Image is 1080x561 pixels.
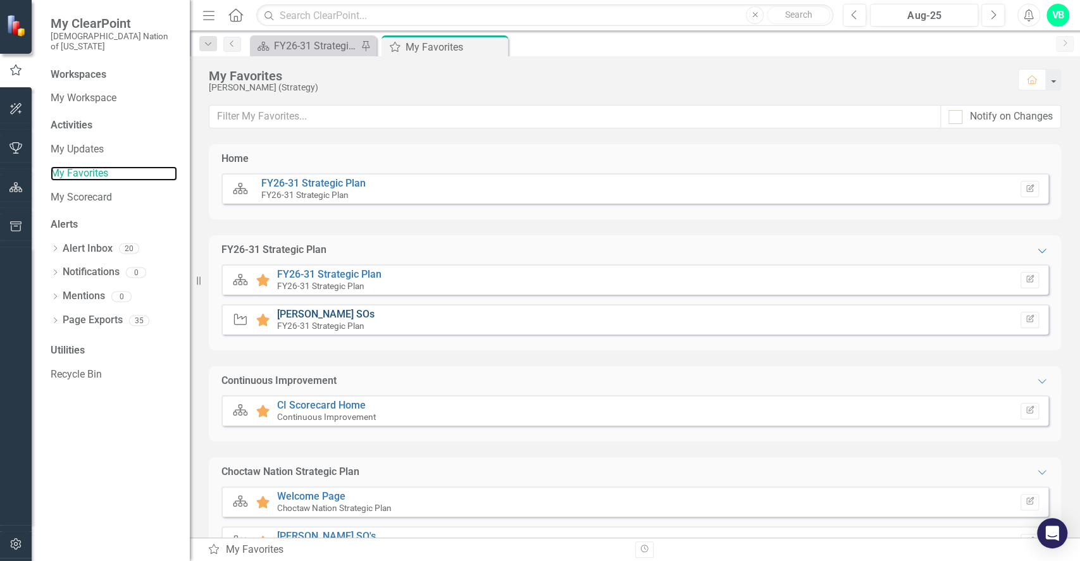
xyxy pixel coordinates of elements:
img: ClearPoint Strategy [6,14,28,36]
a: My Favorites [51,166,177,181]
a: FY26-31 Strategic Plan [261,177,366,189]
div: Utilities [51,343,177,358]
div: Home [221,152,249,166]
button: VB [1046,4,1069,27]
a: Recycle Bin [51,367,177,382]
div: FY26-31 Strategic Plan [221,243,326,257]
div: Activities [51,118,177,133]
button: Search [767,6,830,24]
a: [PERSON_NAME] SO's [277,530,376,542]
div: 0 [111,291,132,302]
button: Set Home Page [1021,181,1039,197]
a: CI Scorecard Home [277,399,366,411]
input: Filter My Favorites... [209,105,941,128]
div: My Favorites [406,39,505,55]
a: Notifications [63,265,120,280]
input: Search ClearPoint... [256,4,833,27]
div: 20 [119,244,139,254]
a: My Scorecard [51,190,177,205]
div: My Favorites [208,543,625,557]
div: Choctaw Nation Strategic Plan [221,465,359,479]
small: FY26-31 Strategic Plan [261,190,349,200]
small: [DEMOGRAPHIC_DATA] Nation of [US_STATE] [51,31,177,52]
small: Continuous Improvement [277,412,376,422]
div: Alerts [51,218,177,232]
a: Mentions [63,289,105,304]
a: My Updates [51,142,177,157]
a: FY26-31 Strategic Plan [277,268,382,280]
a: My Workspace [51,91,177,106]
a: Welcome Page [277,490,345,502]
a: [PERSON_NAME] SOs [277,308,375,320]
div: 0 [126,267,146,278]
div: Aug-25 [874,8,974,23]
small: FY26-31 Strategic Plan [277,321,364,331]
div: 35 [129,315,149,326]
button: Aug-25 [870,4,978,27]
div: Open Intercom Messenger [1037,518,1067,548]
div: Continuous Improvement [221,374,337,388]
div: My Favorites [209,69,1005,83]
div: Notify on Changes [970,109,1053,124]
a: FY26-31 Strategic Plan [253,38,357,54]
small: Choctaw Nation Strategic Plan [277,503,392,513]
div: Workspaces [51,68,106,82]
div: FY26-31 Strategic Plan [274,38,357,54]
span: My ClearPoint [51,16,177,31]
span: Search [785,9,812,20]
small: FY26-31 Strategic Plan [277,281,364,291]
div: [PERSON_NAME] (Strategy) [209,83,1005,92]
a: Page Exports [63,313,123,328]
a: Alert Inbox [63,242,113,256]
